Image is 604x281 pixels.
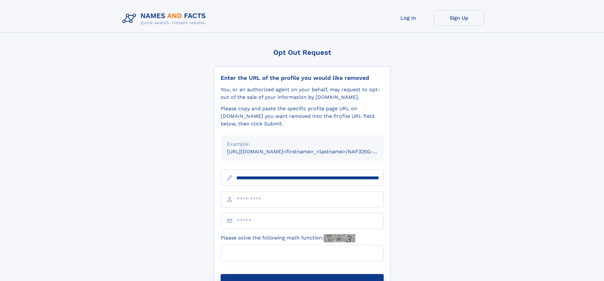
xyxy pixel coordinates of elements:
[227,140,377,148] div: Example:
[434,10,484,26] a: Sign Up
[214,48,390,56] div: Opt Out Request
[120,10,211,27] img: Logo Names and Facts
[221,74,384,81] div: Enter the URL of the profile you would like removed
[221,86,384,101] div: You, or an authorized agent on your behalf, may request to opt-out of the sale of your informatio...
[221,105,384,128] div: Please copy and paste the specific profile page URL on [DOMAIN_NAME] you want removed into the Pr...
[383,10,434,26] a: Log In
[221,234,355,242] label: Please solve the following math function:
[227,149,396,155] small: [URL][DOMAIN_NAME]<firstname>_<lastname>/NAF325G-xxxxxxxx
